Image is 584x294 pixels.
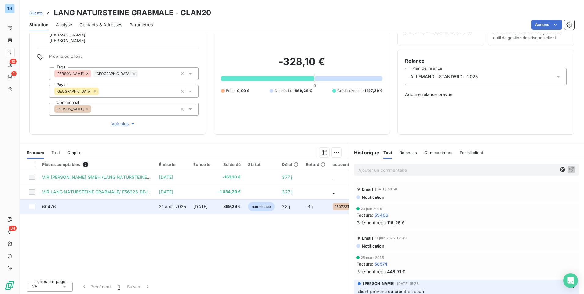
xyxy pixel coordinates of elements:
[159,162,186,167] div: Émise le
[130,22,153,28] span: Paramètres
[493,30,569,40] span: Surveiller ce client en intégrant votre outil de gestion des risques client.
[563,273,578,288] div: Open Intercom Messenger
[362,187,373,192] span: Email
[361,244,384,248] span: Notification
[356,261,373,267] span: Facture :
[363,281,395,286] span: [PERSON_NAME]
[333,189,334,194] span: _
[218,204,241,210] span: 869,29 €
[356,212,373,218] span: Facture :
[237,88,249,94] span: 0,00 €
[405,57,567,64] h6: Relance
[49,38,85,44] span: [PERSON_NAME]
[91,106,96,112] input: Ajouter une valeur
[374,212,388,218] span: 59406
[49,31,85,38] span: [PERSON_NAME]
[118,284,120,290] span: 1
[356,268,386,275] span: Paiement reçu
[29,10,43,15] span: Clients
[397,282,419,285] span: [DATE] 15:28
[356,219,386,226] span: Paiement reçu
[337,88,360,94] span: Crédit divers
[375,236,407,240] span: 11 juin 2025, 08:49
[56,107,84,111] span: [PERSON_NAME]
[531,20,562,30] button: Actions
[5,281,15,290] img: Logo LeanPay
[405,91,567,97] span: Aucune relance prévue
[111,121,136,127] span: Voir plus
[83,162,88,167] span: 3
[221,56,383,74] h2: -328,10 €
[282,189,292,194] span: 327 j
[42,189,165,194] span: VIR LANG NATURSTEINE GRABMALE/ F56326 DEJA REGLE
[29,10,43,16] a: Clients
[334,205,361,208] span: 250723TK61608AD
[56,72,84,75] span: [PERSON_NAME]
[56,90,92,93] span: [GEOGRAPHIC_DATA]
[159,175,173,180] span: [DATE]
[248,202,275,211] span: non-échue
[361,256,384,259] span: 25 mars 2025
[333,162,376,167] div: accountingReference
[32,284,37,290] span: 25
[387,219,405,226] span: 116,25 €
[375,187,397,191] span: [DATE] 08:50
[218,162,241,167] div: Solde dû
[363,88,383,94] span: -1 197,39 €
[282,162,298,167] div: Délai
[42,162,151,167] div: Pièces comptables
[349,149,380,156] h6: Historique
[193,162,210,167] div: Échue le
[358,289,425,294] span: client prévenu du crédit en cours
[138,71,143,76] input: Ajouter une valeur
[95,72,131,75] span: [GEOGRAPHIC_DATA]
[248,162,275,167] div: Statut
[49,120,199,127] button: Voir plus
[282,175,292,180] span: 377 j
[226,88,235,94] span: Échu
[42,204,56,209] span: 60476
[362,236,373,241] span: Email
[410,74,478,80] span: ALLEMAND - STANDARD - 2025
[123,280,154,293] button: Suivant
[218,189,241,195] span: -1 034,29 €
[400,150,417,155] span: Relances
[218,174,241,180] span: -163,10 €
[193,204,208,209] span: [DATE]
[306,162,325,167] div: Retard
[78,280,115,293] button: Précédent
[361,207,382,211] span: 20 juin 2025
[49,54,199,62] span: Propriétés Client
[99,89,104,94] input: Ajouter une valeur
[306,204,313,209] span: -3 j
[424,150,452,155] span: Commentaires
[27,150,44,155] span: En cours
[9,226,17,231] span: 34
[374,261,387,267] span: 58574
[54,7,211,18] h3: LANG NATURSTEINE GRABMALE - CLAN20
[115,280,123,293] button: 1
[159,204,186,209] span: 21 août 2025
[159,189,173,194] span: [DATE]
[295,88,312,94] span: 869,29 €
[282,204,290,209] span: 28 j
[51,150,60,155] span: Tout
[275,88,292,94] span: Non-échu
[333,175,334,180] span: _
[5,4,15,13] div: TH
[10,59,17,64] span: 16
[29,22,49,28] span: Situation
[383,150,392,155] span: Tout
[460,150,483,155] span: Portail client
[67,150,82,155] span: Graphe
[387,268,405,275] span: 448,71 €
[56,22,72,28] span: Analyse
[42,175,172,180] span: VIR [PERSON_NAME] GMBH /LANG NATURSTEINE GRABMALE
[361,195,384,200] span: Notification
[11,71,17,76] span: 1
[313,83,316,88] span: 0
[79,22,122,28] span: Contacts & Adresses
